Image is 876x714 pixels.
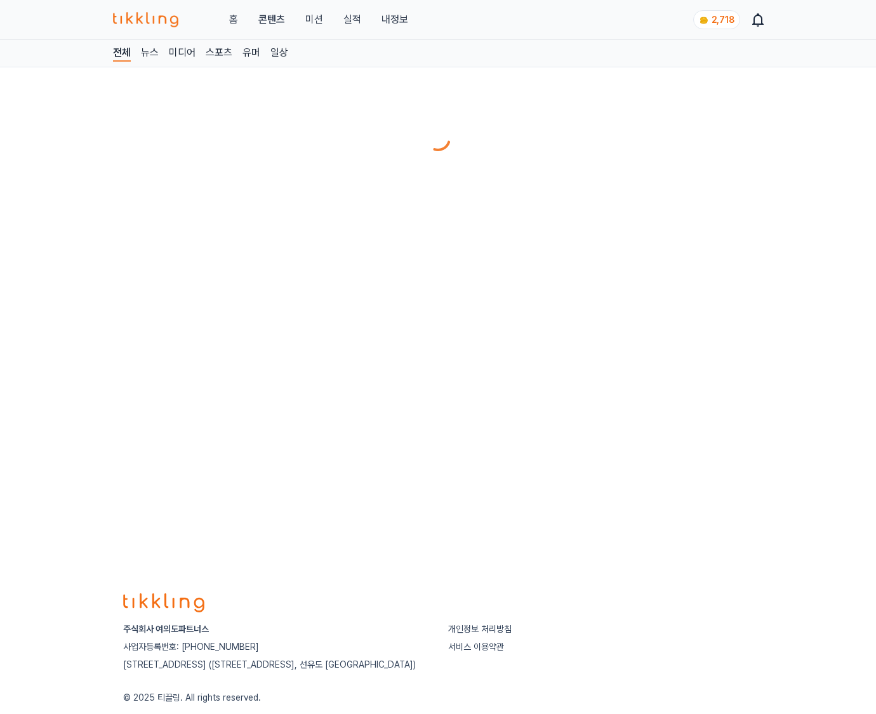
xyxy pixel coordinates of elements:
p: 주식회사 여의도파트너스 [123,623,428,635]
button: 미션 [305,12,323,27]
a: 실적 [343,12,361,27]
a: 콘텐츠 [258,12,285,27]
a: 일상 [270,45,288,62]
span: 2,718 [712,15,734,25]
p: 사업자등록번호: [PHONE_NUMBER] [123,640,428,653]
a: 홈 [229,12,238,27]
p: [STREET_ADDRESS] ([STREET_ADDRESS], 선유도 [GEOGRAPHIC_DATA]) [123,658,428,671]
a: 유머 [242,45,260,62]
img: 티끌링 [113,12,178,27]
p: © 2025 티끌링. All rights reserved. [123,691,753,704]
a: 내정보 [382,12,408,27]
a: 뉴스 [141,45,159,62]
a: coin 2,718 [693,10,738,29]
a: 스포츠 [206,45,232,62]
a: 전체 [113,45,131,62]
a: 미디어 [169,45,196,62]
a: 개인정보 처리방침 [448,624,512,634]
a: 서비스 이용약관 [448,642,504,652]
img: logo [123,593,204,612]
img: coin [699,15,709,25]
